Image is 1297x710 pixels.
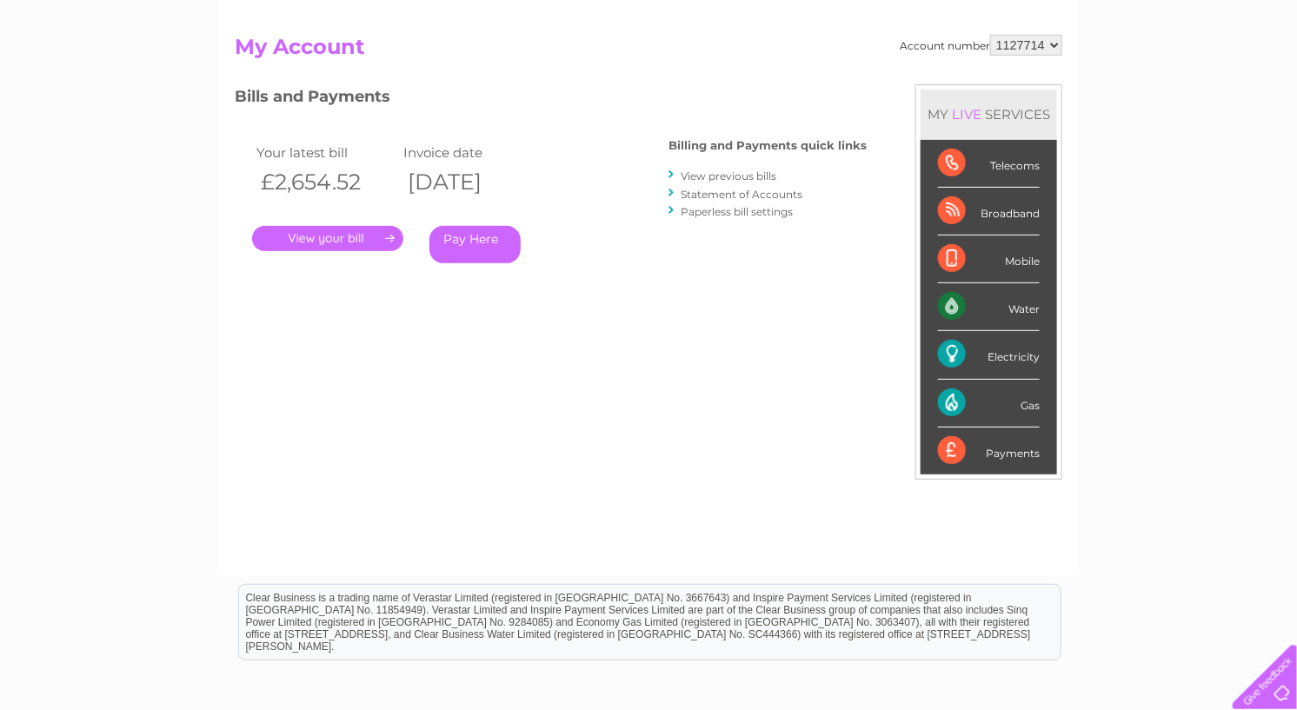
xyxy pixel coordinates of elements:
[1146,74,1171,87] a: Blog
[1181,74,1224,87] a: Contact
[235,84,867,115] h3: Bills and Payments
[681,169,776,182] a: View previous bills
[900,35,1062,56] div: Account number
[1240,74,1280,87] a: Log out
[45,45,134,98] img: logo.png
[938,283,1040,331] div: Water
[252,164,399,200] th: £2,654.52
[252,141,399,164] td: Your latest bill
[252,226,403,251] a: .
[938,140,1040,188] div: Telecoms
[938,331,1040,379] div: Electricity
[681,205,793,218] a: Paperless bill settings
[938,380,1040,428] div: Gas
[991,74,1024,87] a: Water
[938,428,1040,474] div: Payments
[668,139,867,152] h4: Billing and Payments quick links
[938,236,1040,283] div: Mobile
[429,226,521,263] a: Pay Here
[399,141,546,164] td: Invoice date
[1034,74,1073,87] a: Energy
[235,35,1062,68] h2: My Account
[681,188,802,201] a: Statement of Accounts
[399,164,546,200] th: [DATE]
[948,106,985,123] div: LIVE
[1083,74,1135,87] a: Telecoms
[969,9,1089,30] a: 0333 014 3131
[921,90,1057,139] div: MY SERVICES
[938,188,1040,236] div: Broadband
[239,10,1061,84] div: Clear Business is a trading name of Verastar Limited (registered in [GEOGRAPHIC_DATA] No. 3667643...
